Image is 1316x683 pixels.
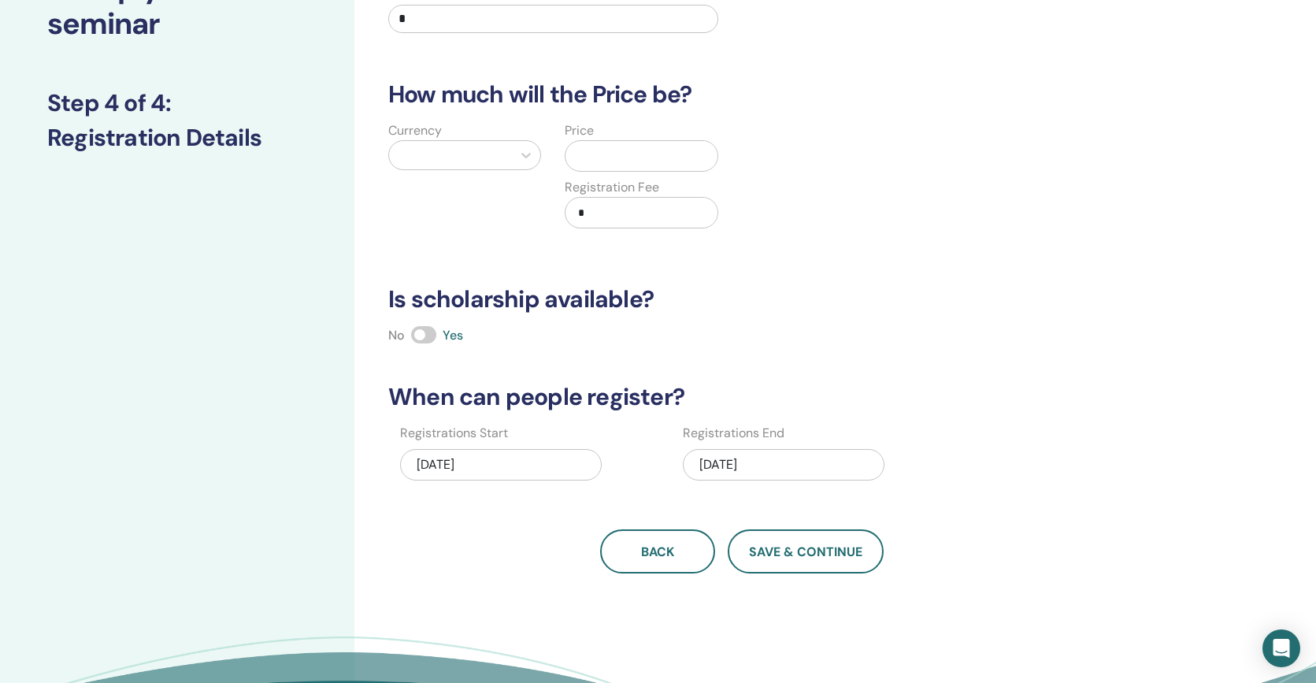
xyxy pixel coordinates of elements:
h3: How much will the Price be? [379,80,1105,109]
h3: When can people register? [379,383,1105,411]
button: Back [600,529,715,573]
h3: Step 4 of 4 : [47,89,307,117]
div: [DATE] [683,449,884,481]
label: Registrations End [683,424,784,443]
label: Registrations Start [400,424,508,443]
button: Save & Continue [728,529,884,573]
h3: Is scholarship available? [379,285,1105,314]
span: Back [641,544,674,560]
span: No [388,327,405,343]
div: [DATE] [400,449,602,481]
span: Yes [443,327,463,343]
div: Open Intercom Messenger [1262,629,1300,667]
h3: Registration Details [47,124,307,152]
label: Price [565,121,594,140]
span: Save & Continue [749,544,862,560]
label: Currency [388,121,442,140]
label: Registration Fee [565,178,659,197]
